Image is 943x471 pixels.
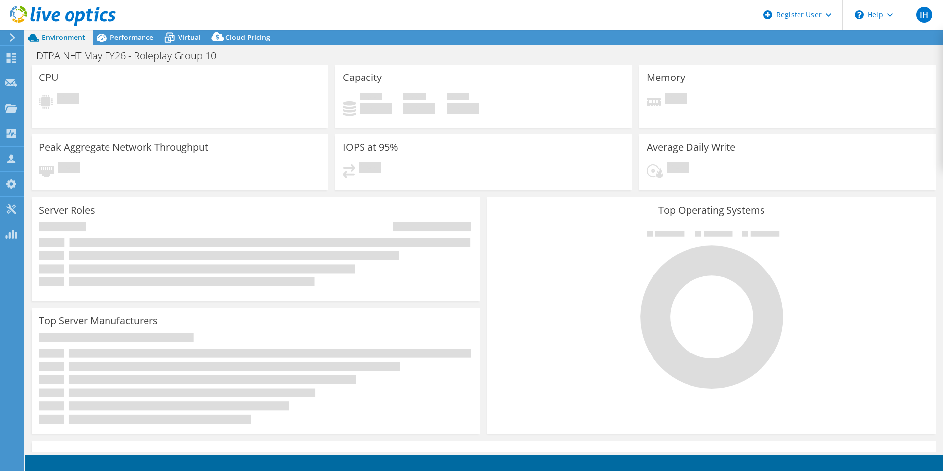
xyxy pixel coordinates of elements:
[495,205,929,216] h3: Top Operating Systems
[667,162,689,176] span: Pending
[39,72,59,83] h3: CPU
[447,103,479,114] h4: 0 GiB
[39,315,158,326] h3: Top Server Manufacturers
[39,142,208,153] h3: Peak Aggregate Network Throughput
[225,33,270,42] span: Cloud Pricing
[360,103,392,114] h4: 0 GiB
[57,93,79,106] span: Pending
[360,93,382,103] span: Used
[58,162,80,176] span: Pending
[178,33,201,42] span: Virtual
[855,10,864,19] svg: \n
[647,72,685,83] h3: Memory
[39,205,95,216] h3: Server Roles
[403,103,435,114] h4: 0 GiB
[32,50,231,61] h1: DTPA NHT May FY26 - Roleplay Group 10
[916,7,932,23] span: IH
[447,93,469,103] span: Total
[665,93,687,106] span: Pending
[403,93,426,103] span: Free
[359,162,381,176] span: Pending
[110,33,153,42] span: Performance
[343,72,382,83] h3: Capacity
[343,142,398,153] h3: IOPS at 95%
[647,142,735,153] h3: Average Daily Write
[42,33,85,42] span: Environment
